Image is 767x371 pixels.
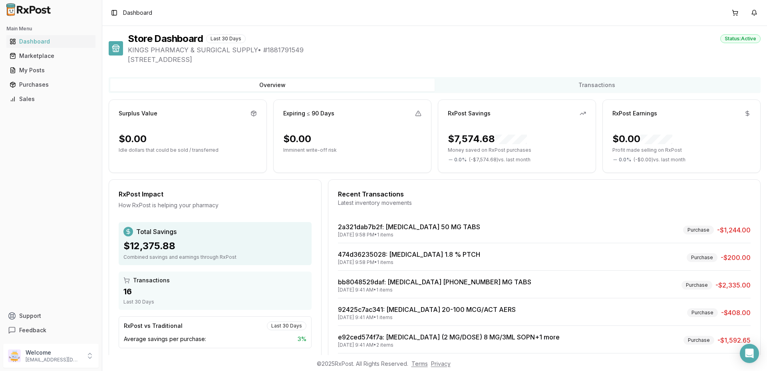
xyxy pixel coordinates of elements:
div: Status: Active [720,34,761,43]
div: Recent Transactions [338,189,751,199]
button: My Posts [3,64,99,77]
div: $12,375.88 [123,240,307,252]
div: Last 30 Days [267,321,306,330]
span: ( - $7,574.68 ) vs. last month [469,157,531,163]
div: RxPost Earnings [612,109,657,117]
a: 92425c7ac341: [MEDICAL_DATA] 20-100 MCG/ACT AERS [338,306,516,313]
a: My Posts [6,63,95,77]
div: [DATE] 9:58 PM • 1 items [338,259,480,266]
p: Imminent write-off risk [283,147,421,153]
img: User avatar [8,349,21,362]
p: Idle dollars that could be sold / transferred [119,147,257,153]
div: Expiring ≤ 90 Days [283,109,334,117]
p: Welcome [26,349,81,357]
div: Last 30 Days [123,299,307,305]
button: Sales [3,93,99,105]
a: Marketplace [6,49,95,63]
span: 3 % [298,335,306,343]
h2: Main Menu [6,26,95,32]
a: Privacy [431,360,451,367]
div: RxPost Savings [448,109,491,117]
span: Dashboard [123,9,152,17]
div: $7,574.68 [448,133,527,145]
a: e92ced574f7a: [MEDICAL_DATA] (2 MG/DOSE) 8 MG/3ML SOPN+1 more [338,333,560,341]
button: Marketplace [3,50,99,62]
div: RxPost Impact [119,189,312,199]
div: Combined savings and earnings through RxPost [123,254,307,260]
span: -$1,592.65 [717,335,751,345]
div: My Posts [10,66,92,74]
div: [DATE] 9:41 AM • 2 items [338,342,560,348]
div: 16 [123,286,307,297]
div: [DATE] 9:58 PM • 1 items [338,232,480,238]
span: Average savings per purchase: [124,335,206,343]
span: 0.0 % [454,157,467,163]
div: Purchase [682,281,712,290]
div: Surplus Value [119,109,157,117]
p: Profit made selling on RxPost [612,147,751,153]
div: Purchase [683,226,714,234]
div: Dashboard [10,38,92,46]
div: Purchase [687,253,717,262]
div: Sales [10,95,92,103]
div: How RxPost is helping your pharmacy [119,201,312,209]
a: Purchases [6,77,95,92]
div: Purchase [687,308,718,317]
div: $0.00 [119,133,147,145]
div: Purchases [10,81,92,89]
nav: breadcrumb [123,9,152,17]
div: Purchase [684,336,714,345]
div: [DATE] 9:41 AM • 1 items [338,314,516,321]
a: Sales [6,92,95,106]
span: -$408.00 [721,308,751,317]
div: Open Intercom Messenger [740,344,759,363]
button: Overview [110,79,435,91]
span: [STREET_ADDRESS] [128,55,761,64]
span: Feedback [19,326,46,334]
span: 0.0 % [619,157,631,163]
div: $0.00 [612,133,672,145]
div: [DATE] 9:41 AM • 1 items [338,287,531,293]
p: Money saved on RxPost purchases [448,147,586,153]
a: 2a321dab7b2f: [MEDICAL_DATA] 50 MG TABS [338,223,480,231]
div: Latest inventory movements [338,199,751,207]
h1: Store Dashboard [128,32,203,45]
span: -$200.00 [721,253,751,262]
button: Dashboard [3,35,99,48]
span: -$2,335.00 [715,280,751,290]
div: Last 30 Days [206,34,246,43]
button: Transactions [435,79,759,91]
p: [EMAIL_ADDRESS][DOMAIN_NAME] [26,357,81,363]
img: RxPost Logo [3,3,54,16]
span: ( - $0.00 ) vs. last month [634,157,686,163]
button: Feedback [3,323,99,337]
a: Dashboard [6,34,95,49]
a: 474d36235028: [MEDICAL_DATA] 1.8 % PTCH [338,250,480,258]
a: Terms [411,360,428,367]
span: Total Savings [136,227,177,236]
button: Purchases [3,78,99,91]
span: -$1,244.00 [717,225,751,235]
span: Transactions [133,276,170,284]
button: Support [3,309,99,323]
a: bb8048529daf: [MEDICAL_DATA] [PHONE_NUMBER] MG TABS [338,278,531,286]
span: KINGS PHARMACY & SURGICAL SUPPLY • # 1881791549 [128,45,761,55]
div: Marketplace [10,52,92,60]
div: RxPost vs Traditional [124,322,183,330]
div: $0.00 [283,133,311,145]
